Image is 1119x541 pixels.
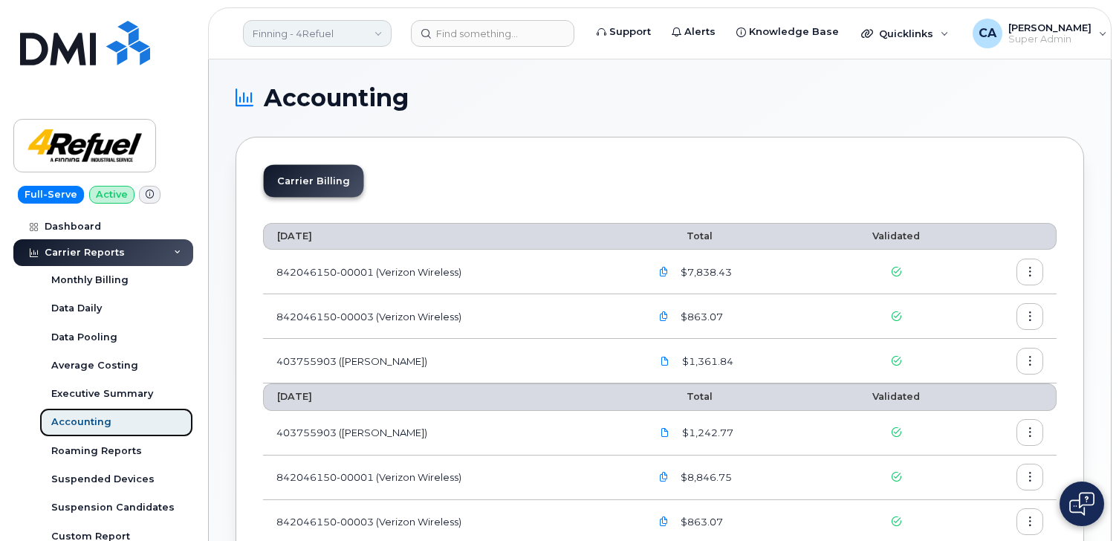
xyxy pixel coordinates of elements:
a: Finning4Refuel.Rogers-Aug13_2025-3035726266.pdf [651,348,679,374]
td: 403755903 ([PERSON_NAME]) [263,339,638,383]
span: $863.07 [678,310,723,324]
td: 842046150-00001 (Verizon Wireless) [263,250,638,294]
span: Accounting [264,87,409,109]
a: 4Refuel.Rogers-Jul13_2025-3021289732.pdf [651,420,679,446]
img: Open chat [1069,492,1094,516]
td: 403755903 ([PERSON_NAME]) [263,411,638,456]
span: $863.07 [678,515,723,529]
td: 842046150-00003 (Verizon Wireless) [263,294,638,339]
span: Total [651,391,713,402]
th: Validated [831,383,962,410]
span: $1,361.84 [679,354,733,369]
th: [DATE] [263,383,638,410]
th: [DATE] [263,223,638,250]
span: $8,846.75 [678,470,732,485]
td: 842046150-00001 (Verizon Wireless) [263,456,638,500]
span: $1,242.77 [679,426,733,440]
th: Validated [831,223,962,250]
span: Total [651,230,713,242]
span: $7,838.43 [678,265,732,279]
